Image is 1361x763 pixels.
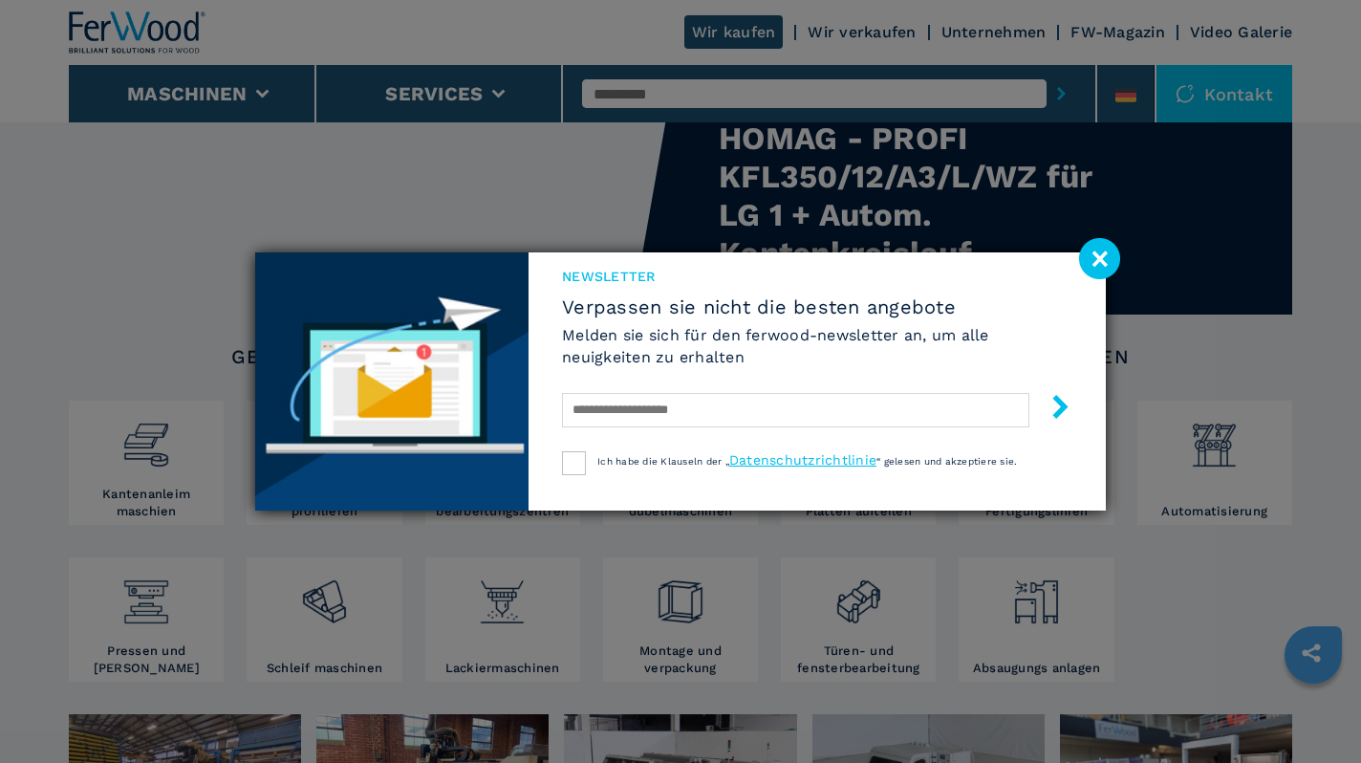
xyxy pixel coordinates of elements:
h6: Melden sie sich für den ferwood-newsletter an, um alle neuigkeiten zu erhalten [562,324,1072,368]
span: Verpassen sie nicht die besten angebote [562,295,1072,318]
a: Datenschutzrichtlinie [729,452,876,468]
span: Newsletter [562,267,1072,286]
img: Newsletter image [255,252,529,511]
span: “ gelesen und akzeptiere sie. [876,456,1017,467]
span: Ich habe die Klauseln der „ [597,456,729,467]
button: submit-button [1029,387,1072,432]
